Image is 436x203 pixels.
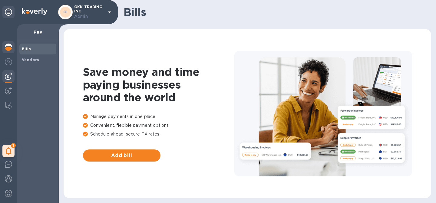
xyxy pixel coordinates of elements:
[5,58,12,65] img: Foreign exchange
[83,122,234,129] p: Convenient, flexible payment options.
[88,152,156,159] span: Add bill
[22,29,54,35] p: Pay
[74,13,104,20] p: Admin
[22,57,39,62] b: Vendors
[83,131,234,137] p: Schedule ahead, secure FX rates.
[22,8,47,15] img: Logo
[2,6,15,18] div: Unpin categories
[63,10,68,14] b: OI
[124,6,426,18] h1: Bills
[74,5,104,20] p: OKK TRADING INC
[83,149,160,162] button: Add bill
[83,113,234,120] p: Manage payments in one place.
[83,66,234,104] h1: Save money and time paying businesses around the world
[22,47,31,51] b: Bills
[11,143,16,148] span: 1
